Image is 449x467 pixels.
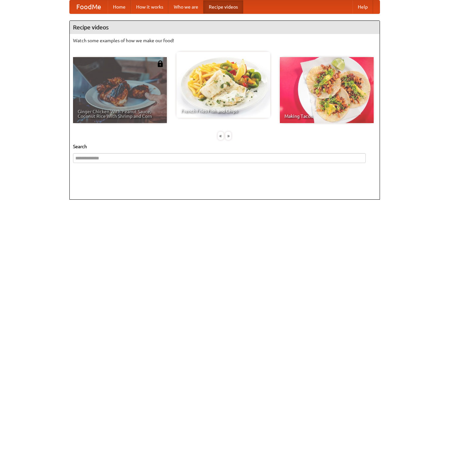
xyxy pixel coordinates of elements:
[70,0,108,14] a: FoodMe
[225,132,231,140] div: »
[131,0,168,14] a: How it works
[168,0,204,14] a: Who we are
[176,52,270,118] a: French Fries Fish and Chips
[181,109,266,113] span: French Fries Fish and Chips
[157,60,164,67] img: 483408.png
[73,37,376,44] p: Watch some examples of how we make our food!
[73,143,376,150] h5: Search
[280,57,374,123] a: Making Tacos
[70,21,380,34] h4: Recipe videos
[204,0,243,14] a: Recipe videos
[218,132,224,140] div: «
[353,0,373,14] a: Help
[284,114,369,118] span: Making Tacos
[108,0,131,14] a: Home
